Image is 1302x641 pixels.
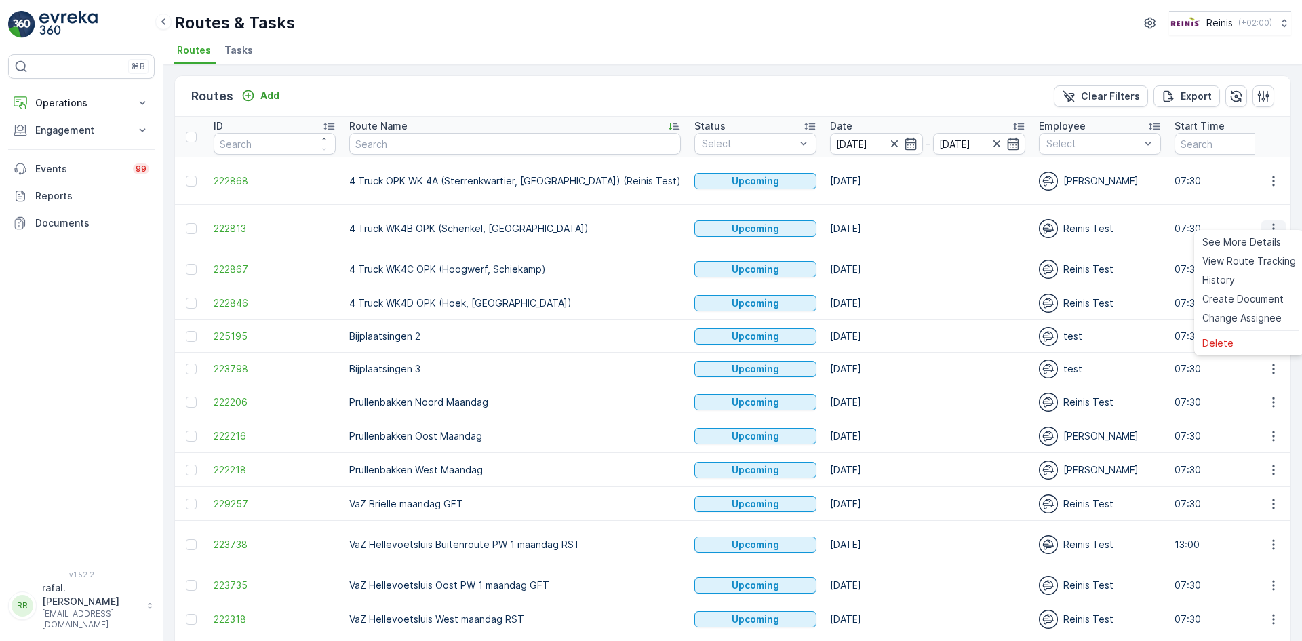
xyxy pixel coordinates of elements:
[186,614,197,625] div: Toggle Row Selected
[214,429,336,443] span: 222216
[8,117,155,144] button: Engagement
[1169,16,1201,31] img: Reinis-Logo-Vrijstaand_Tekengebied-1-copy2_aBO4n7j.png
[732,429,779,443] p: Upcoming
[236,88,285,104] button: Add
[214,174,336,188] a: 222868
[823,568,1032,602] td: [DATE]
[732,263,779,276] p: Upcoming
[1039,610,1161,629] div: Reinis Test
[8,90,155,117] button: Operations
[214,463,336,477] a: 222218
[823,286,1032,320] td: [DATE]
[1039,393,1058,412] img: svg%3e
[35,96,127,110] p: Operations
[349,538,681,551] p: VaZ Hellevoetsluis Buitenroute PW 1 maandag RST
[823,252,1032,286] td: [DATE]
[694,428,816,444] button: Upcoming
[1175,296,1297,310] p: 07:30
[830,133,923,155] input: dd/mm/yyyy
[1175,613,1297,626] p: 07:30
[1175,395,1297,409] p: 07:30
[1039,260,1058,279] img: svg%3e
[39,11,98,38] img: logo_light-DOdMpM7g.png
[1039,393,1161,412] div: Reinis Test
[1197,252,1301,271] a: View Route Tracking
[1175,133,1297,155] input: Search
[933,133,1026,155] input: dd/mm/yyyy
[1039,172,1161,191] div: [PERSON_NAME]
[1175,119,1225,133] p: Start Time
[823,419,1032,453] td: [DATE]
[349,463,681,477] p: Prullenbakken West Maandag
[694,173,816,189] button: Upcoming
[349,133,681,155] input: Search
[186,298,197,309] div: Toggle Row Selected
[8,570,155,579] span: v 1.52.2
[214,330,336,343] a: 225195
[1039,610,1058,629] img: svg%3e
[1039,294,1161,313] div: Reinis Test
[1175,538,1297,551] p: 13:00
[214,222,336,235] a: 222813
[214,395,336,409] a: 222206
[186,264,197,275] div: Toggle Row Selected
[926,136,930,152] p: -
[1175,330,1297,343] p: 07:30
[1039,360,1161,378] div: test
[186,397,197,408] div: Toggle Row Selected
[42,581,140,608] p: rafal.[PERSON_NAME]
[732,296,779,310] p: Upcoming
[694,496,816,512] button: Upcoming
[732,538,779,551] p: Upcoming
[732,613,779,626] p: Upcoming
[732,174,779,188] p: Upcoming
[1039,172,1058,191] img: svg%3e
[1039,119,1086,133] p: Employee
[214,296,336,310] a: 222846
[186,539,197,550] div: Toggle Row Selected
[186,176,197,187] div: Toggle Row Selected
[1169,11,1291,35] button: Reinis(+02:00)
[694,119,726,133] p: Status
[186,331,197,342] div: Toggle Row Selected
[823,521,1032,568] td: [DATE]
[1206,16,1233,30] p: Reinis
[214,613,336,626] a: 222318
[1202,254,1296,268] span: View Route Tracking
[1039,576,1058,595] img: svg%3e
[349,429,681,443] p: Prullenbakken Oost Maandag
[136,163,146,174] p: 99
[12,595,33,617] div: RR
[349,362,681,376] p: Bijplaatsingen 3
[214,263,336,276] a: 222867
[1039,219,1058,238] img: svg%3e
[1039,327,1058,346] img: svg%3e
[702,137,795,151] p: Select
[823,385,1032,419] td: [DATE]
[349,497,681,511] p: VaZ Brielle maandag GFT
[214,497,336,511] a: 229257
[8,581,155,630] button: RRrafal.[PERSON_NAME][EMAIL_ADDRESS][DOMAIN_NAME]
[8,210,155,237] a: Documents
[35,216,149,230] p: Documents
[1039,294,1058,313] img: svg%3e
[1175,174,1297,188] p: 07:30
[35,189,149,203] p: Reports
[214,119,223,133] p: ID
[1039,535,1058,554] img: svg%3e
[1202,336,1234,350] span: Delete
[349,395,681,409] p: Prullenbakken Noord Maandag
[186,499,197,509] div: Toggle Row Selected
[1153,85,1220,107] button: Export
[694,394,816,410] button: Upcoming
[732,330,779,343] p: Upcoming
[35,162,125,176] p: Events
[1039,494,1058,513] img: svg%3e
[35,123,127,137] p: Engagement
[732,222,779,235] p: Upcoming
